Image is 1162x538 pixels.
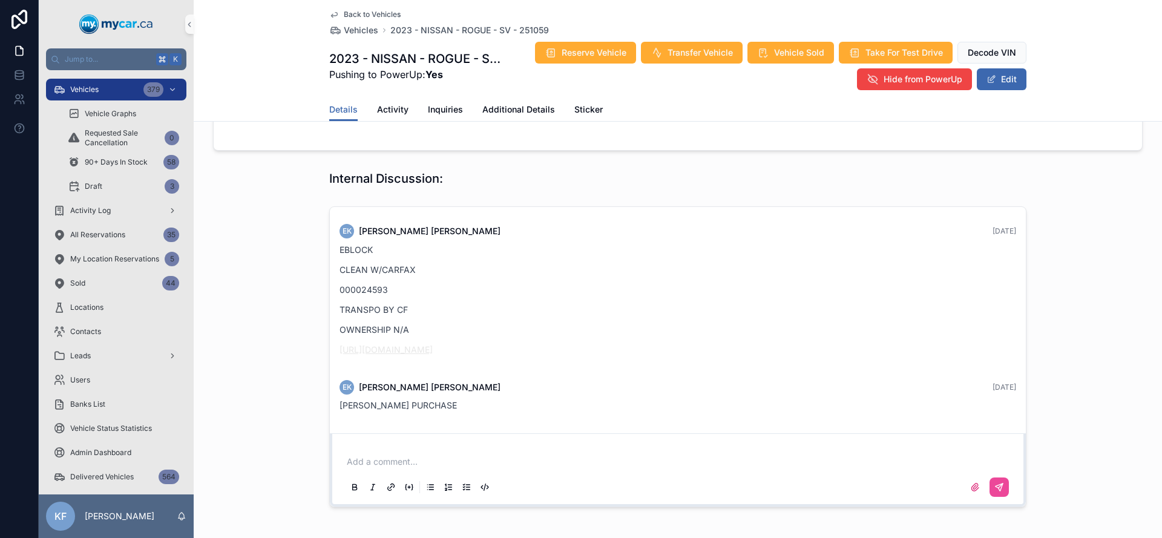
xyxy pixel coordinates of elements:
a: 2023 - NISSAN - ROGUE - SV - 251059 [390,24,549,36]
div: 5 [165,252,179,266]
p: EBLOCK [340,243,1016,256]
span: Additional Details [482,103,555,116]
span: Take For Test Drive [865,47,943,59]
a: Leads [46,345,186,367]
div: 379 [143,82,163,97]
a: Delivered Vehicles564 [46,466,186,488]
span: Inquiries [428,103,463,116]
span: KF [54,509,67,523]
span: Vehicle Sold [774,47,824,59]
p: CLEAN W/CARFAX [340,263,1016,276]
span: Leads [70,351,91,361]
a: All Reservations35 [46,224,186,246]
span: [PERSON_NAME] PURCHASE [340,400,457,410]
a: Vehicle Graphs [61,103,186,125]
span: Vehicles [70,85,99,94]
button: Transfer Vehicle [641,42,743,64]
a: Sticker [574,99,603,123]
span: Users [70,375,90,385]
p: 000024593 [340,283,1016,296]
a: Locations [46,297,186,318]
div: 44 [162,276,179,290]
span: K [171,54,180,64]
div: 35 [163,228,179,242]
a: Vehicles379 [46,79,186,100]
img: App logo [79,15,153,34]
div: scrollable content [39,70,194,494]
a: Details [329,99,358,122]
span: Pushing to PowerUp: [329,67,502,82]
span: Hide from PowerUp [884,73,962,85]
span: Sticker [574,103,603,116]
a: [URL][DOMAIN_NAME] [340,344,433,355]
strong: Yes [425,68,443,80]
button: Jump to...K [46,48,186,70]
button: Reserve Vehicle [535,42,636,64]
a: Contacts [46,321,186,343]
span: Activity [377,103,409,116]
span: Sold [70,278,85,288]
span: Details [329,103,358,116]
span: Delivered Vehicles [70,472,134,482]
a: Sold44 [46,272,186,294]
a: Vehicle Status Statistics [46,418,186,439]
span: Vehicles [344,24,378,36]
button: Take For Test Drive [839,42,953,64]
span: All Reservations [70,230,125,240]
span: [PERSON_NAME] [PERSON_NAME] [359,225,501,237]
p: TRANSPO BY CF [340,303,1016,316]
span: [DATE] [993,382,1016,392]
span: [PERSON_NAME] [PERSON_NAME] [359,381,501,393]
a: Banks List [46,393,186,415]
div: 564 [159,470,179,484]
a: Back to Vehicles [329,10,401,19]
span: Vehicle Status Statistics [70,424,152,433]
span: Reserve Vehicle [562,47,626,59]
a: Draft3 [61,176,186,197]
span: Transfer Vehicle [668,47,733,59]
a: Admin Dashboard [46,442,186,464]
button: Hide from PowerUp [857,68,972,90]
a: 90+ Days In Stock58 [61,151,186,173]
button: Decode VIN [957,42,1026,64]
span: Locations [70,303,103,312]
span: Vehicle Graphs [85,109,136,119]
span: Contacts [70,327,101,336]
span: Back to Vehicles [344,10,401,19]
button: Edit [977,68,1026,90]
span: Requested Sale Cancellation [85,128,160,148]
span: Activity Log [70,206,111,215]
a: Users [46,369,186,391]
span: Banks List [70,399,105,409]
span: EK [343,382,352,392]
span: Decode VIN [968,47,1016,59]
span: EK [343,226,352,236]
p: [PERSON_NAME] [85,510,154,522]
span: My Location Reservations [70,254,159,264]
button: Vehicle Sold [747,42,834,64]
h1: 2023 - NISSAN - ROGUE - SV - 251059 [329,50,502,67]
h1: Internal Discussion: [329,170,443,187]
a: My Location Reservations5 [46,248,186,270]
div: 3 [165,179,179,194]
span: Admin Dashboard [70,448,131,458]
span: [DATE] [993,226,1016,235]
p: OWNERSHIP N/A [340,323,1016,336]
div: 58 [163,155,179,169]
span: 90+ Days In Stock [85,157,148,167]
a: Activity Log [46,200,186,221]
a: Inquiries [428,99,463,123]
span: Jump to... [65,54,151,64]
a: Additional Details [482,99,555,123]
a: Requested Sale Cancellation0 [61,127,186,149]
span: Draft [85,182,102,191]
a: Activity [377,99,409,123]
a: Vehicles [329,24,378,36]
div: 0 [165,131,179,145]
